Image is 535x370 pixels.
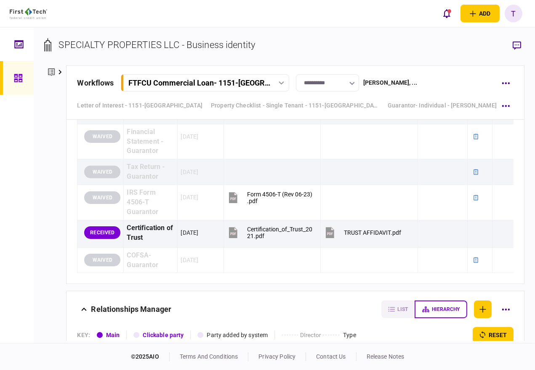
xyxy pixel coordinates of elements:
div: Relationships Manager [91,300,171,318]
div: Form 4506-T (Rev 06-23).pdf [247,191,313,204]
img: client company logo [10,8,47,19]
button: hierarchy [415,300,467,318]
div: [DATE] [181,193,198,201]
div: Clickable party [143,331,184,340]
div: Certification of Trust [127,223,174,243]
button: T [505,5,522,22]
div: COFSA- Guarantor [127,251,174,270]
div: WAIVED [84,254,120,266]
div: SPECIALTY PROPERTIES LLC - Business identity [59,38,255,52]
a: Property Checklist - Single Tenant - 1151-[GEOGRAPHIC_DATA], [GEOGRAPHIC_DATA], [GEOGRAPHIC_DATA] [211,101,379,110]
a: contact us [316,353,346,360]
div: workflows [77,77,114,88]
div: Party added by system [207,331,268,340]
div: Financial Statement - Guarantor [127,127,174,156]
div: [DATE] [181,256,198,264]
button: TRUST AFFIDAVIT.pdf [324,223,401,242]
div: [DATE] [181,132,198,141]
div: WAIVED [84,130,120,143]
a: privacy policy [258,353,295,360]
a: Letter of Interest - 1151-[GEOGRAPHIC_DATA] [77,101,202,110]
button: Certification_of_Trust_2021.pdf [227,223,313,242]
a: terms and conditions [180,353,238,360]
a: release notes [367,353,405,360]
div: IRS Form 4506-T Guarantor [127,188,174,217]
div: RECEIVED [84,226,120,239]
div: [DATE] [181,228,198,237]
button: open adding identity options [460,5,500,22]
div: Type [343,331,356,340]
button: reset [473,327,514,343]
div: © 2025 AIO [131,352,170,361]
button: open notifications list [438,5,455,22]
button: Form 4506-T (Rev 06-23).pdf [227,188,313,207]
span: hierarchy [432,306,460,312]
div: Certification_of_Trust_2021.pdf [247,226,313,239]
div: Tax Return - Guarantor [127,162,174,182]
div: Main [106,331,120,340]
div: WAIVED [84,191,120,204]
div: TRUST AFFIDAVIT.pdf [344,229,401,236]
button: FTFCU Commercial Loan- 1151-[GEOGRAPHIC_DATA] [121,74,289,91]
button: list [381,300,415,318]
div: WAIVED [84,166,120,178]
div: [DATE] [181,168,198,176]
a: Guarantor- Individual - [PERSON_NAME] [388,101,497,110]
div: FTFCU Commercial Loan - 1151-[GEOGRAPHIC_DATA] [128,78,272,87]
div: KEY : [77,331,90,340]
div: [PERSON_NAME] , ... [363,78,417,87]
span: list [397,306,408,312]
